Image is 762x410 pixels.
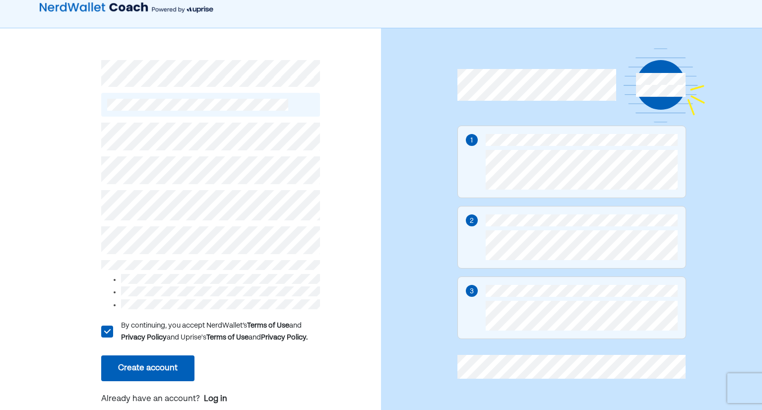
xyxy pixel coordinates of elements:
[101,355,194,381] button: Create account
[204,393,227,405] a: Log in
[470,286,474,297] div: 3
[121,332,167,343] div: Privacy Policy
[101,326,113,338] div: L
[121,320,320,343] div: By continuing, you accept NerdWallet’s and and Uprise's and
[206,332,249,343] div: Terms of Use
[470,215,474,226] div: 2
[470,135,473,146] div: 1
[261,332,308,343] div: Privacy Policy.
[101,393,320,406] p: Already have an account?
[247,320,289,332] div: Terms of Use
